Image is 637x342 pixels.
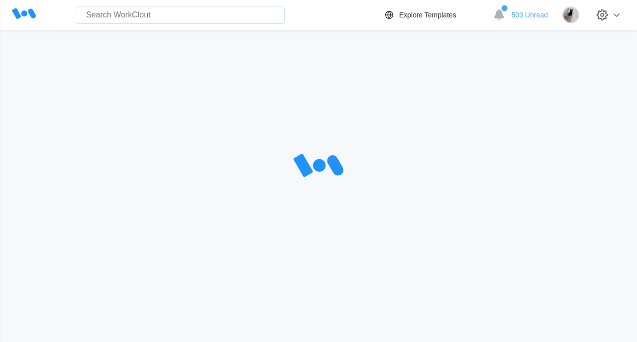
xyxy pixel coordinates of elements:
[76,6,285,24] input: Search WorkClout
[562,6,579,23] img: stormageddon_tree.jpg
[383,9,488,21] a: Explore Templates
[399,11,456,19] div: Explore Templates
[512,11,548,19] span: 503 Unread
